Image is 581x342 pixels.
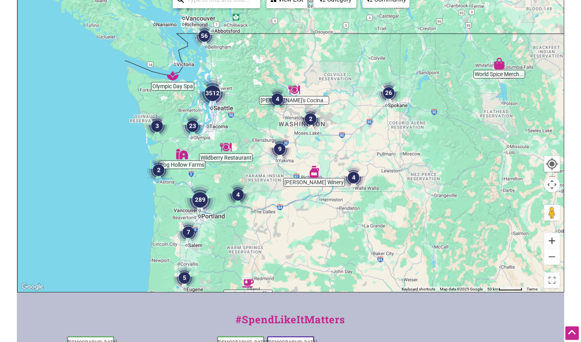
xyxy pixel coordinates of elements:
[544,249,560,265] button: Zoom out
[544,205,560,221] button: Drag Pegman onto the map to open Street View
[493,58,505,69] div: World Spice Merchants
[147,159,170,182] div: 2
[342,166,365,189] div: 4
[288,84,300,96] div: Marcela's Cocina Mexicana
[145,114,169,138] div: 3
[184,184,216,216] div: 289
[544,272,560,289] button: Toggle fullscreen view
[226,183,250,207] div: 4
[308,166,320,178] div: Frichette Winery
[544,233,560,249] button: Zoom in
[268,137,291,161] div: 9
[177,221,200,244] div: 7
[193,24,216,48] div: 56
[544,177,560,192] button: Map camera controls
[197,78,228,109] div: 3512
[266,87,289,111] div: 4
[181,114,204,138] div: 23
[544,156,560,172] button: Your Location
[173,266,196,290] div: 5
[176,148,188,160] div: Log Hollow Farms
[220,141,232,153] div: Wildberry Restaurant
[377,81,400,105] div: 26
[527,287,538,291] a: Terms (opens in new tab)
[167,70,179,82] div: Olympic Day Spa
[402,287,436,292] button: Keyboard shortcuts
[299,107,322,131] div: 2
[17,312,564,335] div: #SpendLikeItMatters
[488,287,499,291] span: 50 km
[485,287,525,292] button: Map Scale: 50 km per 57 pixels
[20,282,45,292] a: Open this area in Google Maps (opens a new window)
[242,278,254,289] div: Turtle Island Coffee
[440,287,483,291] span: Map data ©2025 Google
[565,326,579,340] div: Scroll Back to Top
[20,282,45,292] img: Google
